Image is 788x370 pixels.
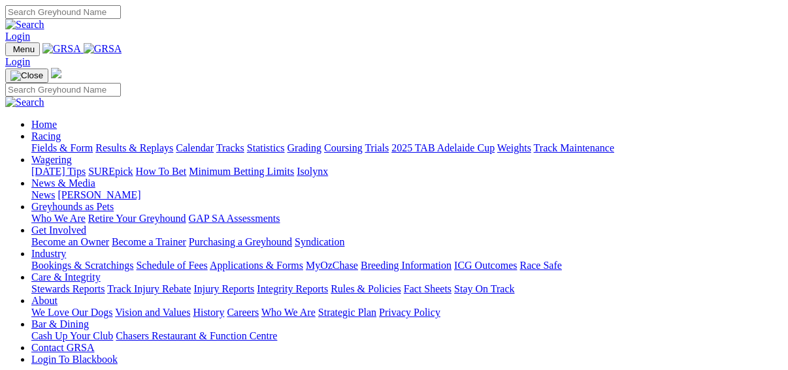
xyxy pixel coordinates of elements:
div: Industry [31,260,783,271]
a: Contact GRSA [31,342,94,353]
a: Breeding Information [361,260,451,271]
a: News [31,189,55,200]
a: Care & Integrity [31,271,101,283]
a: Track Injury Rebate [107,283,191,294]
a: Grading [287,142,321,153]
a: Become an Owner [31,236,109,247]
div: Bar & Dining [31,330,783,342]
a: Bar & Dining [31,318,89,330]
div: Care & Integrity [31,283,783,295]
a: Trials [365,142,389,153]
a: Weights [497,142,531,153]
a: About [31,295,57,306]
a: Rules & Policies [331,283,401,294]
a: Results & Replays [95,142,173,153]
div: Greyhounds as Pets [31,213,783,224]
a: Race Safe [519,260,561,271]
a: ICG Outcomes [454,260,517,271]
a: Strategic Plan [318,307,376,318]
a: Statistics [247,142,285,153]
a: Stay On Track [454,283,514,294]
a: Vision and Values [115,307,190,318]
a: Applications & Forms [210,260,303,271]
a: Integrity Reports [257,283,328,294]
a: Greyhounds as Pets [31,201,114,212]
a: Who We Are [31,213,86,224]
a: Tracks [216,142,244,153]
a: Chasers Restaurant & Function Centre [116,330,277,341]
a: We Love Our Dogs [31,307,112,318]
a: Injury Reports [193,283,254,294]
a: Minimum Betting Limits [189,166,294,177]
a: Login [5,31,30,42]
a: [PERSON_NAME] [57,189,140,200]
input: Search [5,5,121,19]
a: News & Media [31,177,95,189]
div: About [31,307,783,318]
a: Fact Sheets [404,283,451,294]
a: Industry [31,248,66,259]
a: Syndication [295,236,344,247]
a: Racing [31,131,61,142]
a: Purchasing a Greyhound [189,236,292,247]
a: Login [5,56,30,67]
a: Stewards Reports [31,283,105,294]
a: How To Bet [136,166,187,177]
a: Privacy Policy [379,307,440,318]
a: Retire Your Greyhound [88,213,186,224]
a: GAP SA Assessments [189,213,280,224]
img: GRSA [84,43,122,55]
a: Coursing [324,142,363,153]
input: Search [5,83,121,97]
a: SUREpick [88,166,133,177]
a: [DATE] Tips [31,166,86,177]
span: Menu [13,44,35,54]
a: Home [31,119,57,130]
div: Wagering [31,166,783,177]
button: Toggle navigation [5,69,48,83]
a: Login To Blackbook [31,354,118,365]
a: Become a Trainer [112,236,186,247]
a: Cash Up Your Club [31,330,113,341]
a: Schedule of Fees [136,260,207,271]
img: Search [5,97,44,108]
div: News & Media [31,189,783,201]
img: GRSA [42,43,81,55]
a: Bookings & Scratchings [31,260,133,271]
a: Calendar [176,142,214,153]
button: Toggle navigation [5,42,40,56]
a: Isolynx [297,166,328,177]
a: History [193,307,224,318]
div: Racing [31,142,783,154]
a: 2025 TAB Adelaide Cup [391,142,495,153]
a: Get Involved [31,224,86,236]
img: Search [5,19,44,31]
img: Close [10,70,43,81]
img: logo-grsa-white.png [51,68,61,78]
a: Track Maintenance [534,142,614,153]
a: Wagering [31,154,72,165]
div: Get Involved [31,236,783,248]
a: Who We Are [261,307,316,318]
a: MyOzChase [306,260,358,271]
a: Fields & Form [31,142,93,153]
a: Careers [227,307,259,318]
